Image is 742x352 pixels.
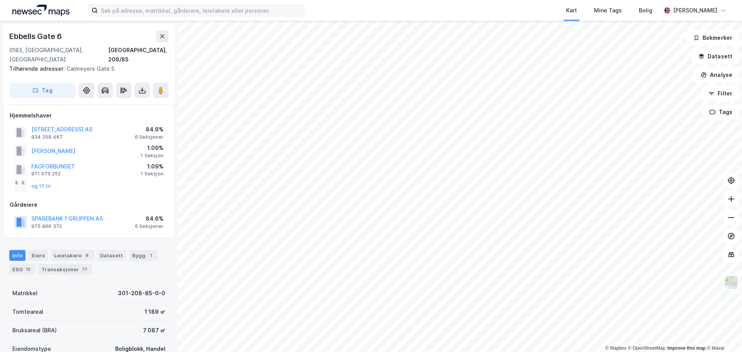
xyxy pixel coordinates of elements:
div: 84.6% [135,125,163,134]
div: [PERSON_NAME] [673,6,717,15]
a: Mapbox [605,345,626,351]
button: Datasett [692,49,739,64]
span: Tilhørende adresser: [9,65,66,72]
div: Kart [566,6,577,15]
button: Tags [703,104,739,120]
div: 1 Seksjon [141,171,163,177]
button: Tag [9,83,76,98]
div: Eiere [29,250,48,261]
div: Bolig [639,6,652,15]
img: Z [724,275,739,290]
div: 13 [24,265,32,273]
div: 6 Seksjoner [135,134,163,140]
div: Bruksareal (BRA) [12,326,57,335]
div: [GEOGRAPHIC_DATA], 208/85 [108,46,168,64]
div: Leietakere [51,250,94,261]
div: Calmeyers Gate 5 [9,64,162,73]
div: Transaksjoner [38,264,92,275]
div: 1.09% [141,143,163,153]
div: 975 966 372 [31,223,62,230]
div: Mine Tags [594,6,622,15]
div: Tomteareal [12,307,43,316]
div: Matrikkel [12,289,37,298]
div: 6 Seksjoner [135,223,163,230]
div: 84.6% [135,214,163,223]
div: Hjemmelshaver [10,111,168,120]
img: logo.a4113a55bc3d86da70a041830d287a7e.svg [12,5,70,16]
button: Filter [702,86,739,101]
div: 1.09% [141,162,163,171]
div: Ebbells Gate 6 [9,30,63,43]
button: Bokmerker [687,30,739,46]
div: Bygg [129,250,158,261]
div: Datasett [97,250,126,261]
div: 77 [80,265,89,273]
div: 1 [147,252,155,259]
a: Improve this map [667,345,706,351]
div: 1 Seksjon [141,153,163,159]
div: 301-208-85-0-0 [118,289,165,298]
iframe: Chat Widget [703,315,742,352]
div: 7 087 ㎡ [143,326,165,335]
a: OpenStreetMap [628,345,665,351]
div: ESG [9,264,35,275]
div: Gårdeiere [10,200,168,209]
div: 9 [83,252,91,259]
div: 1 189 ㎡ [145,307,165,316]
button: Analyse [694,67,739,83]
div: 971 075 252 [31,171,61,177]
div: 934 259 467 [31,134,63,140]
div: Info [9,250,26,261]
input: Søk på adresse, matrikkel, gårdeiere, leietakere eller personer [98,5,304,16]
div: 0183, [GEOGRAPHIC_DATA], [GEOGRAPHIC_DATA] [9,46,108,64]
